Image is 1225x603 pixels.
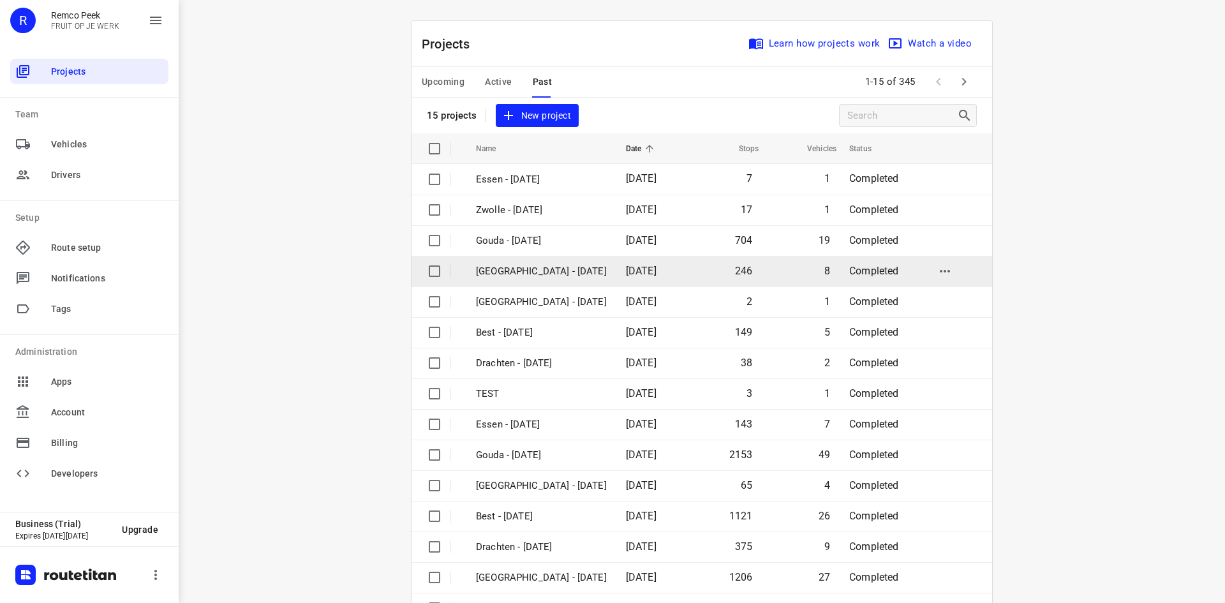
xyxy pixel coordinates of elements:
[10,162,168,188] div: Drivers
[735,540,753,553] span: 375
[860,68,921,96] span: 1-15 of 345
[112,518,168,541] button: Upgrade
[824,357,830,369] span: 2
[476,479,607,493] p: Antwerpen - Wednesday
[10,235,168,260] div: Route setup
[476,141,513,156] span: Name
[10,131,168,157] div: Vehicles
[735,418,753,430] span: 143
[10,265,168,291] div: Notifications
[626,172,657,184] span: [DATE]
[15,345,168,359] p: Administration
[51,406,163,419] span: Account
[824,387,830,399] span: 1
[849,449,899,461] span: Completed
[626,449,657,461] span: [DATE]
[10,399,168,425] div: Account
[485,74,512,90] span: Active
[849,571,899,583] span: Completed
[735,234,753,246] span: 704
[51,22,119,31] p: FRUIT OP JE WERK
[626,265,657,277] span: [DATE]
[819,449,830,461] span: 49
[15,211,168,225] p: Setup
[122,525,158,535] span: Upgrade
[51,375,163,389] span: Apps
[503,108,571,124] span: New project
[849,204,899,216] span: Completed
[729,571,753,583] span: 1206
[819,510,830,522] span: 26
[10,59,168,84] div: Projects
[476,203,607,218] p: Zwolle - [DATE]
[819,571,830,583] span: 27
[626,357,657,369] span: [DATE]
[51,272,163,285] span: Notifications
[824,540,830,553] span: 9
[849,295,899,308] span: Completed
[476,570,607,585] p: Zwolle - Wednesday
[476,417,607,432] p: Essen - Wednesday
[819,234,830,246] span: 19
[849,326,899,338] span: Completed
[849,357,899,369] span: Completed
[626,571,657,583] span: [DATE]
[849,418,899,430] span: Completed
[476,325,607,340] p: Best - Thursday
[496,104,579,128] button: New project
[51,302,163,316] span: Tags
[849,387,899,399] span: Completed
[824,326,830,338] span: 5
[51,138,163,151] span: Vehicles
[422,34,480,54] p: Projects
[10,296,168,322] div: Tags
[15,108,168,121] p: Team
[15,532,112,540] p: Expires [DATE][DATE]
[626,141,658,156] span: Date
[849,510,899,522] span: Completed
[15,519,112,529] p: Business (Trial)
[849,172,899,184] span: Completed
[626,540,657,553] span: [DATE]
[926,69,951,94] span: Previous Page
[51,467,163,480] span: Developers
[626,326,657,338] span: [DATE]
[51,436,163,450] span: Billing
[10,461,168,486] div: Developers
[51,10,119,20] p: Remco Peek
[476,540,607,555] p: Drachten - Wednesday
[626,234,657,246] span: [DATE]
[729,449,753,461] span: 2153
[10,430,168,456] div: Billing
[476,356,607,371] p: Drachten - Thursday
[824,479,830,491] span: 4
[51,241,163,255] span: Route setup
[51,65,163,78] span: Projects
[476,264,607,279] p: [GEOGRAPHIC_DATA] - [DATE]
[746,295,752,308] span: 2
[791,141,836,156] span: Vehicles
[957,108,976,123] div: Search
[849,234,899,246] span: Completed
[476,234,607,248] p: Gouda - [DATE]
[51,168,163,182] span: Drivers
[722,141,759,156] span: Stops
[847,106,957,126] input: Search projects
[849,141,888,156] span: Status
[626,295,657,308] span: [DATE]
[476,509,607,524] p: Best - Wednesday
[422,74,464,90] span: Upcoming
[824,295,830,308] span: 1
[626,204,657,216] span: [DATE]
[741,357,752,369] span: 38
[729,510,753,522] span: 1121
[626,387,657,399] span: [DATE]
[951,69,977,94] span: Next Page
[746,172,752,184] span: 7
[476,295,607,309] p: Antwerpen - Thursday
[849,265,899,277] span: Completed
[741,204,752,216] span: 17
[476,172,607,187] p: Essen - [DATE]
[849,540,899,553] span: Completed
[824,265,830,277] span: 8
